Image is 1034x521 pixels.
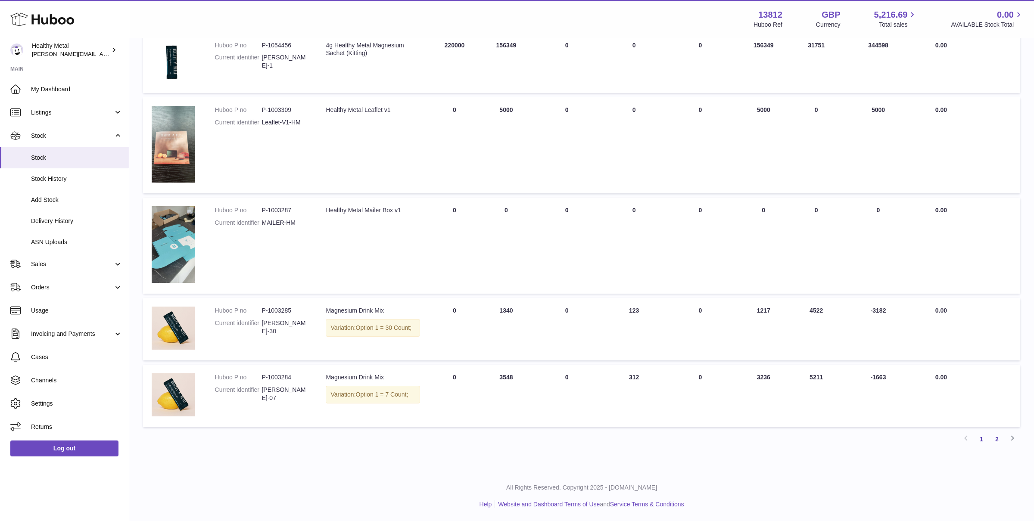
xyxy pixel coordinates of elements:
[734,198,793,294] td: 0
[326,106,420,114] div: Healthy Metal Leaflet v1
[480,33,532,93] td: 156349
[935,307,947,314] span: 0.00
[874,9,908,21] span: 5,216.69
[935,106,947,113] span: 0.00
[215,319,262,335] dt: Current identifier
[31,132,113,140] span: Stock
[480,501,492,508] a: Help
[532,33,602,93] td: 0
[31,85,122,93] span: My Dashboard
[793,33,840,93] td: 31751
[734,365,793,427] td: 3236
[10,440,118,456] a: Log out
[734,298,793,360] td: 1217
[793,298,840,360] td: 4522
[31,217,122,225] span: Delivery History
[879,21,917,29] span: Total sales
[840,365,917,427] td: -1663
[326,206,420,214] div: Healthy Metal Mailer Box v1
[262,106,308,114] dd: P-1003309
[31,376,122,385] span: Channels
[215,206,262,214] dt: Huboo P no
[840,33,917,93] td: 344598
[840,198,917,294] td: 0
[532,365,602,427] td: 0
[31,423,122,431] span: Returns
[699,307,702,314] span: 0
[532,97,602,193] td: 0
[31,196,122,204] span: Add Stock
[734,97,793,193] td: 5000
[215,106,262,114] dt: Huboo P no
[215,219,262,227] dt: Current identifier
[951,21,1024,29] span: AVAILABLE Stock Total
[532,298,602,360] td: 0
[974,431,989,447] a: 1
[31,154,122,162] span: Stock
[602,365,666,427] td: 312
[326,41,420,58] div: 4g Healthy Metal Magnesium Sachet (Kitting)
[10,43,23,56] img: jose@healthy-metal.com
[356,324,412,331] span: Option 1 = 30 Count;
[429,365,480,427] td: 0
[31,175,122,183] span: Stock History
[816,21,841,29] div: Currency
[602,298,666,360] td: 123
[429,97,480,193] td: 0
[152,373,195,416] img: product image
[699,106,702,113] span: 0
[935,207,947,214] span: 0.00
[793,97,840,193] td: 0
[262,206,308,214] dd: P-1003287
[699,42,702,49] span: 0
[152,307,195,350] img: product image
[699,207,702,214] span: 0
[31,307,122,315] span: Usage
[31,238,122,246] span: ASN Uploads
[152,206,195,283] img: product image
[532,198,602,294] td: 0
[602,97,666,193] td: 0
[152,106,195,183] img: product image
[31,109,113,117] span: Listings
[935,42,947,49] span: 0.00
[495,500,684,509] li: and
[215,307,262,315] dt: Huboo P no
[215,53,262,70] dt: Current identifier
[602,198,666,294] td: 0
[480,298,532,360] td: 1340
[262,386,308,402] dd: [PERSON_NAME]-07
[498,501,600,508] a: Website and Dashboard Terms of Use
[262,118,308,127] dd: Leaflet-V1-HM
[262,219,308,227] dd: MAILER-HM
[326,373,420,381] div: Magnesium Drink Mix
[602,33,666,93] td: 0
[152,41,195,83] img: product image
[793,365,840,427] td: 5211
[480,97,532,193] td: 5000
[326,307,420,315] div: Magnesium Drink Mix
[262,319,308,335] dd: [PERSON_NAME]-30
[935,374,947,381] span: 0.00
[215,118,262,127] dt: Current identifier
[840,97,917,193] td: 5000
[31,260,113,268] span: Sales
[758,9,782,21] strong: 13812
[262,373,308,381] dd: P-1003284
[822,9,840,21] strong: GBP
[429,298,480,360] td: 0
[480,198,532,294] td: 0
[326,319,420,337] div: Variation:
[429,198,480,294] td: 0
[356,391,408,398] span: Option 1 = 7 Count;
[215,386,262,402] dt: Current identifier
[326,386,420,403] div: Variation:
[429,33,480,93] td: 220000
[480,365,532,427] td: 3548
[262,41,308,50] dd: P-1054456
[874,9,918,29] a: 5,216.69 Total sales
[215,41,262,50] dt: Huboo P no
[754,21,782,29] div: Huboo Ref
[734,33,793,93] td: 156349
[793,198,840,294] td: 0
